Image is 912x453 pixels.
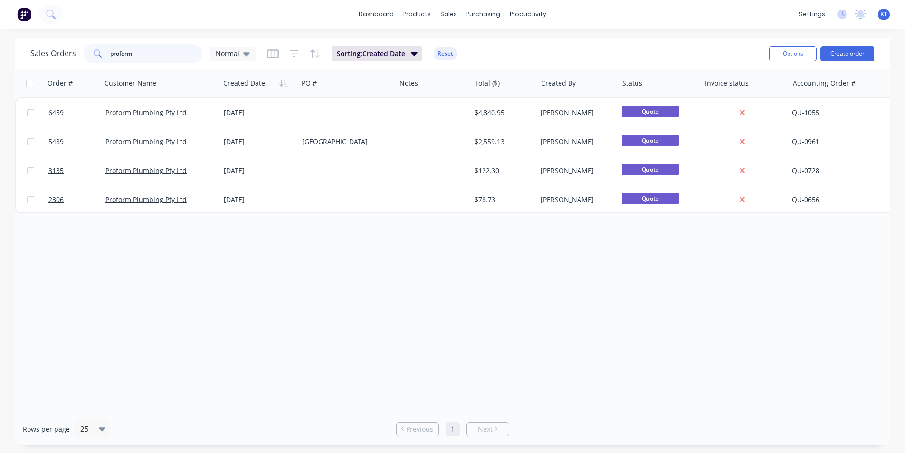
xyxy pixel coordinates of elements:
[332,46,422,61] button: Sorting:Created Date
[105,137,187,146] a: Proform Plumbing Pty Ltd
[224,166,294,175] div: [DATE]
[820,46,874,61] button: Create order
[104,78,156,88] div: Customer Name
[794,7,830,21] div: settings
[399,7,436,21] div: products
[880,10,887,19] span: KT
[792,166,819,175] a: QU-0728
[48,108,64,117] span: 6459
[105,166,187,175] a: Proform Plumbing Pty Ltd
[622,164,679,175] span: Quote
[462,7,505,21] div: purchasing
[792,137,819,146] a: QU-0961
[769,46,817,61] button: Options
[48,156,105,185] a: 3135
[478,424,493,434] span: Next
[23,424,70,434] span: Rows per page
[48,98,105,127] a: 6459
[224,137,294,146] div: [DATE]
[48,127,105,156] a: 5489
[30,49,76,58] h1: Sales Orders
[622,78,642,88] div: Status
[48,166,64,175] span: 3135
[354,7,399,21] a: dashboard
[110,44,203,63] input: Search...
[475,195,530,204] div: $78.73
[406,424,433,434] span: Previous
[216,48,239,58] span: Normal
[434,47,457,60] button: Reset
[475,166,530,175] div: $122.30
[541,195,610,204] div: [PERSON_NAME]
[337,49,405,58] span: Sorting: Created Date
[47,78,73,88] div: Order #
[48,195,64,204] span: 2306
[792,108,819,117] a: QU-1055
[705,78,749,88] div: Invoice status
[475,137,530,146] div: $2,559.13
[392,422,513,436] ul: Pagination
[467,424,509,434] a: Next page
[505,7,551,21] div: productivity
[622,106,679,117] span: Quote
[622,135,679,146] span: Quote
[792,195,819,204] a: QU-0656
[541,108,610,117] div: [PERSON_NAME]
[622,193,679,204] span: Quote
[105,108,187,117] a: Proform Plumbing Pty Ltd
[224,195,294,204] div: [DATE]
[223,78,265,88] div: Created Date
[541,78,576,88] div: Created By
[105,195,187,204] a: Proform Plumbing Pty Ltd
[475,108,530,117] div: $4,840.95
[48,185,105,214] a: 2306
[302,78,317,88] div: PO #
[17,7,31,21] img: Factory
[793,78,855,88] div: Accounting Order #
[475,78,500,88] div: Total ($)
[541,166,610,175] div: [PERSON_NAME]
[541,137,610,146] div: [PERSON_NAME]
[48,137,64,146] span: 5489
[399,78,418,88] div: Notes
[224,108,294,117] div: [DATE]
[397,424,438,434] a: Previous page
[302,137,388,146] div: [GEOGRAPHIC_DATA]
[446,422,460,436] a: Page 1 is your current page
[436,7,462,21] div: sales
